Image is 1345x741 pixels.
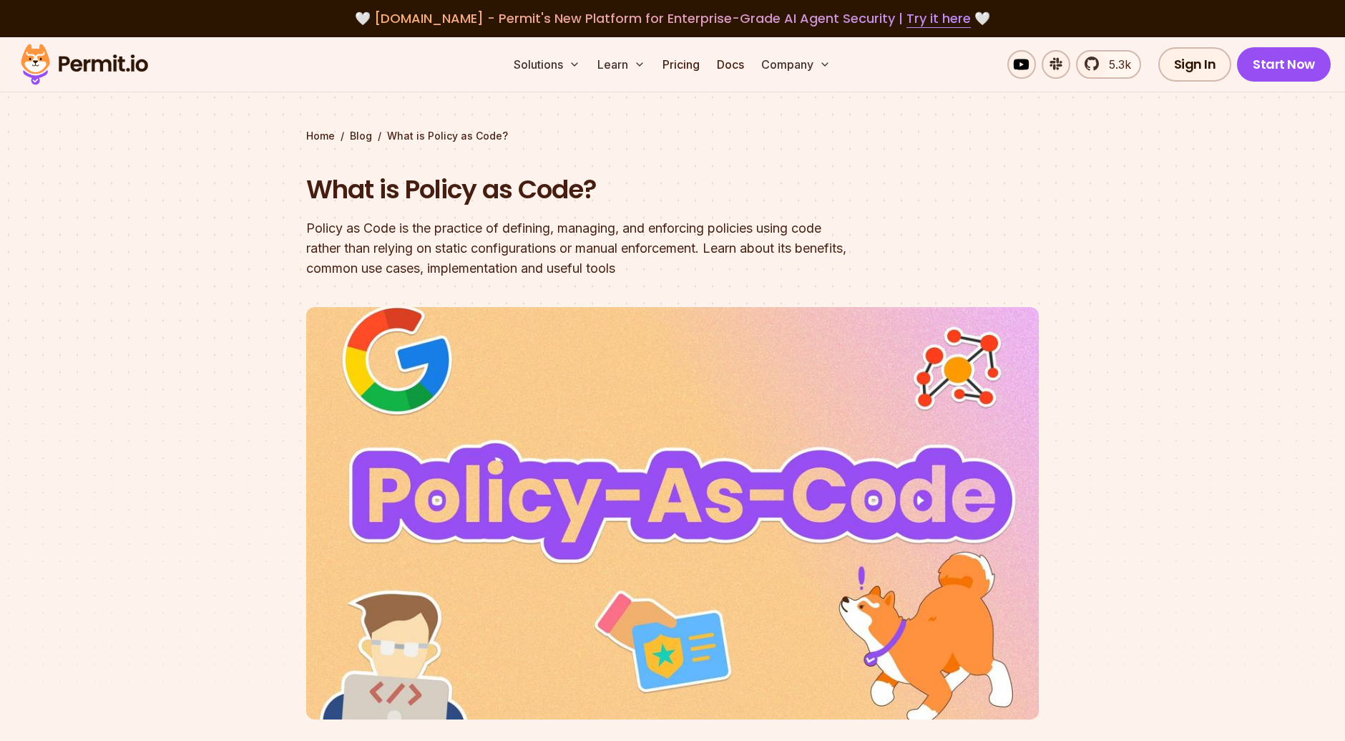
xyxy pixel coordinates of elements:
a: Pricing [657,50,705,79]
a: Blog [350,129,372,143]
a: Docs [711,50,750,79]
img: What is Policy as Code? [306,307,1039,720]
div: / / [306,129,1039,143]
a: 5.3k [1076,50,1141,79]
button: Solutions [508,50,586,79]
a: Start Now [1237,47,1331,82]
div: Policy as Code is the practice of defining, managing, and enforcing policies using code rather th... [306,218,856,279]
button: Company [755,50,836,79]
a: Sign In [1158,47,1232,82]
button: Learn [592,50,651,79]
h1: What is Policy as Code? [306,172,856,208]
img: Permit logo [14,40,155,89]
a: Home [306,129,335,143]
a: Try it here [906,9,971,28]
div: 🤍 🤍 [34,9,1311,29]
span: [DOMAIN_NAME] - Permit's New Platform for Enterprise-Grade AI Agent Security | [374,9,971,27]
span: 5.3k [1100,56,1131,73]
